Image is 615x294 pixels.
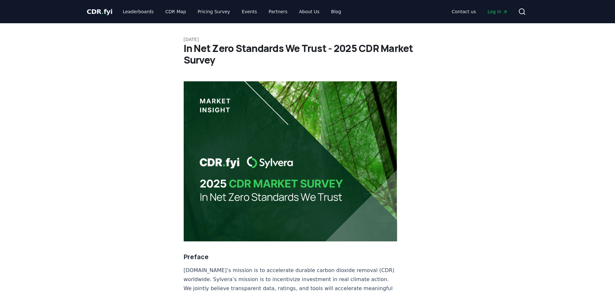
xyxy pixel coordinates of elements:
[446,6,513,17] nav: Main
[160,6,191,17] a: CDR Map
[192,6,235,17] a: Pricing Survey
[294,6,324,17] a: About Us
[446,6,481,17] a: Contact us
[263,6,292,17] a: Partners
[184,36,432,43] p: [DATE]
[184,252,397,262] h3: Preface
[326,6,346,17] a: Blog
[101,8,104,15] span: .
[482,6,513,17] a: Log in
[237,6,262,17] a: Events
[184,81,397,241] img: blog post image
[487,8,507,15] span: Log in
[118,6,346,17] nav: Main
[87,7,113,16] a: CDR.fyi
[118,6,159,17] a: Leaderboards
[184,43,432,66] h1: In Net Zero Standards We Trust - 2025 CDR Market Survey
[87,8,113,15] span: CDR fyi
